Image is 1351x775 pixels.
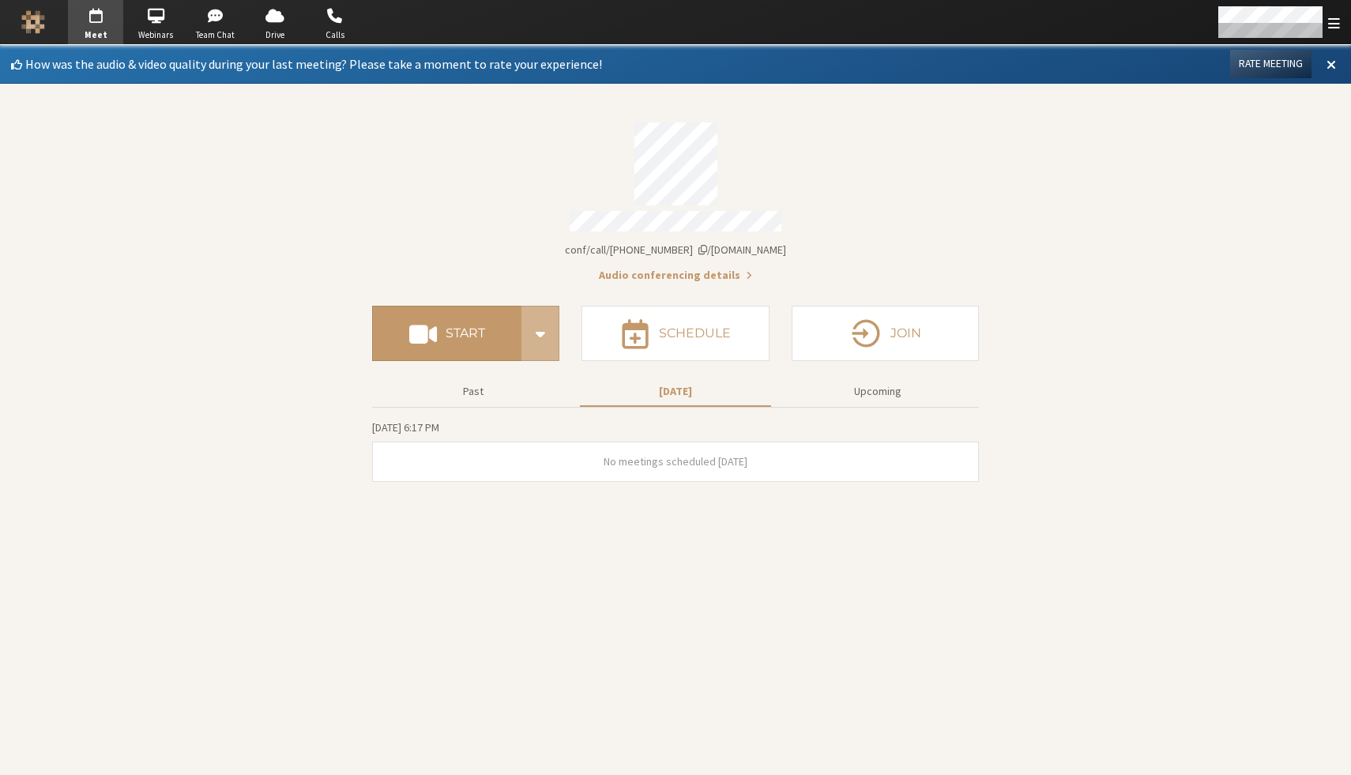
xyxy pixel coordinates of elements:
[581,306,769,361] button: Schedule
[372,419,979,482] section: Today's Meetings
[68,28,123,42] span: Meet
[372,111,979,284] section: Account details
[188,28,243,42] span: Team Chat
[659,327,731,340] h4: Schedule
[307,28,363,42] span: Calls
[565,242,786,258] button: Copy my meeting room linkCopy my meeting room link
[580,378,771,405] button: [DATE]
[1311,734,1339,764] iframe: Chat
[378,378,569,405] button: Past
[565,243,786,257] span: Copy my meeting room link
[599,267,752,284] button: Audio conferencing details
[372,420,439,435] span: [DATE] 6:17 PM
[128,28,183,42] span: Webinars
[21,10,45,34] img: Iotum
[1230,50,1311,78] button: Rate Meeting
[521,306,559,361] div: Start conference options
[604,454,747,468] span: No meetings scheduled [DATE]
[372,306,521,361] button: Start
[446,327,485,340] h4: Start
[792,306,979,361] button: Join
[247,28,303,42] span: Drive
[890,327,921,340] h4: Join
[782,378,973,405] button: Upcoming
[25,56,602,72] span: How was the audio & video quality during your last meeting? Please take a moment to rate your exp...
